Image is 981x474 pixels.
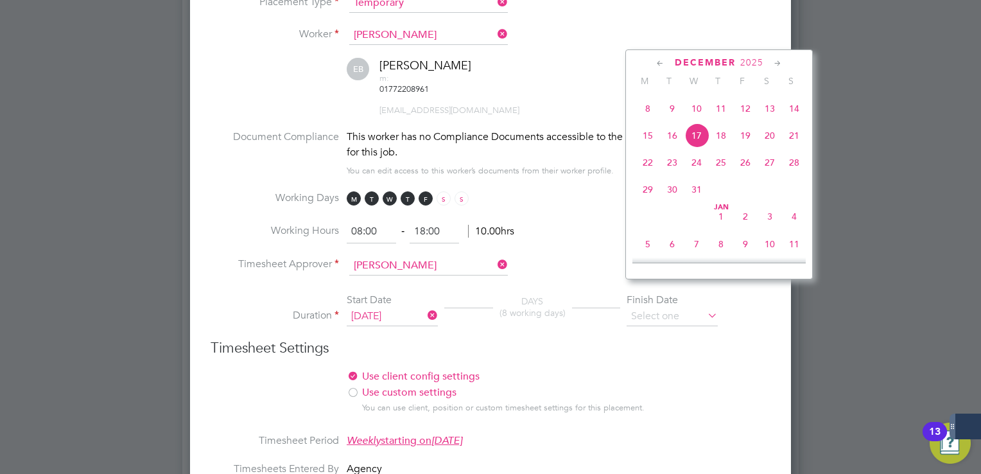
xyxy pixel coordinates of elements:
[709,150,733,175] span: 25
[499,307,566,319] span: (8 working days)
[709,204,733,229] span: 1
[684,123,709,148] span: 17
[211,309,339,322] label: Duration
[211,258,339,271] label: Timesheet Approver
[684,232,709,256] span: 7
[754,75,779,87] span: S
[211,434,339,448] label: Timesheet Period
[660,96,684,121] span: 9
[379,73,389,83] span: m:
[636,123,660,148] span: 15
[636,96,660,121] span: 8
[347,370,664,383] label: Use client config settings
[782,96,806,121] span: 14
[347,191,361,206] span: M
[636,177,660,202] span: 29
[758,204,782,229] span: 3
[455,191,469,206] span: S
[782,232,806,256] span: 11
[362,403,674,414] div: You can use client, position or custom timesheet settings for this placement.
[211,129,339,176] label: Document Compliance
[349,256,508,276] input: Search for...
[740,57,763,68] span: 2025
[349,26,508,45] input: Search for...
[929,432,941,448] div: 13
[733,123,758,148] span: 19
[636,232,660,256] span: 5
[383,191,397,206] span: W
[410,220,459,243] input: 17:00
[347,58,369,80] span: EB
[379,105,519,116] span: [EMAIL_ADDRESS][DOMAIN_NAME]
[493,295,572,319] div: DAYS
[782,204,806,229] span: 4
[660,150,684,175] span: 23
[347,434,381,447] em: Weekly
[347,129,770,160] div: This worker has no Compliance Documents accessible to the End Hirer and might not qualify for thi...
[379,58,471,73] span: [PERSON_NAME]
[347,434,462,447] span: starting on
[709,204,733,211] span: Jan
[347,386,664,399] label: Use custom settings
[709,123,733,148] span: 18
[681,75,706,87] span: W
[709,232,733,256] span: 8
[211,224,339,238] label: Working Hours
[782,123,806,148] span: 21
[779,75,803,87] span: S
[758,96,782,121] span: 13
[347,307,438,326] input: Select one
[733,150,758,175] span: 26
[675,57,736,68] span: December
[733,96,758,121] span: 12
[684,96,709,121] span: 10
[733,204,758,229] span: 2
[660,232,684,256] span: 6
[758,232,782,256] span: 10
[211,191,339,205] label: Working Days
[758,123,782,148] span: 20
[347,220,396,243] input: 08:00
[782,150,806,175] span: 28
[468,225,514,238] span: 10.00hrs
[211,339,770,358] h3: Timesheet Settings
[347,163,614,179] div: You can edit access to this worker’s documents from their worker profile.
[379,83,429,94] a: Call via 8x8
[660,177,684,202] span: 30
[758,150,782,175] span: 27
[657,75,681,87] span: T
[627,307,718,326] input: Select one
[709,96,733,121] span: 11
[733,232,758,256] span: 9
[684,177,709,202] span: 31
[730,75,754,87] span: F
[684,150,709,175] span: 24
[365,191,379,206] span: T
[660,123,684,148] span: 16
[706,75,730,87] span: T
[431,434,462,447] em: [DATE]
[399,225,407,238] span: ‐
[636,150,660,175] span: 22
[419,191,433,206] span: F
[347,294,438,307] div: Start Date
[401,191,415,206] span: T
[211,28,339,41] label: Worker
[632,75,657,87] span: M
[437,191,451,206] span: S
[627,294,718,307] div: Finish Date
[930,423,971,464] button: Open Resource Center, 13 new notifications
